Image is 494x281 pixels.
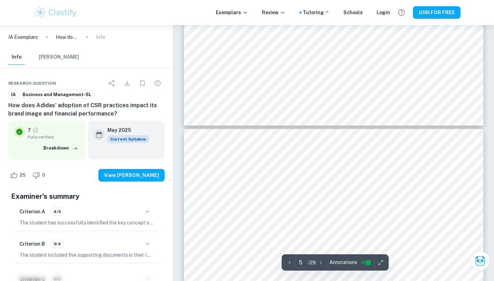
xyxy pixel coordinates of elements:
[8,170,29,181] div: Like
[42,143,80,153] button: Breakdown
[56,33,78,41] p: How does Adidas' adoption of CSR practices impact its brand image and financial performance?
[98,169,165,181] button: View [PERSON_NAME]
[28,126,31,134] p: 7
[16,172,29,179] span: 25
[32,127,38,133] a: Grade fully verified
[39,50,79,65] button: [PERSON_NAME]
[51,241,63,247] span: 3/4
[8,50,25,65] button: Info
[343,9,363,16] a: Schools
[8,33,38,41] a: IA Exemplars
[303,9,329,16] a: Tutoring
[107,135,149,143] div: This exemplar is based on the current syllabus. Feel free to refer to it for inspiration/ideas wh...
[8,101,165,118] h6: How does Adidas' adoption of CSR practices impact its brand image and financial performance?
[8,90,18,99] a: IA
[151,76,165,90] div: Report issue
[9,91,18,98] span: IA
[120,76,134,90] div: Download
[396,7,407,18] button: Help and Feedback
[19,240,45,248] h6: Criterion B
[105,76,119,90] div: Share
[20,91,94,98] span: Business and Management-SL
[8,80,56,86] span: Research question
[51,208,63,215] span: 4/5
[34,6,78,19] img: Clastify logo
[96,33,105,41] p: Info
[262,9,285,16] p: Review
[308,259,316,266] p: / 29
[19,251,153,259] p: The student included five supporting documents in their IA, which is within the required range an...
[107,135,149,143] span: Current Syllabus
[135,76,149,90] div: Bookmark
[19,219,153,227] p: The student has successfully identified the key concept of sustainability in their IA, which is c...
[377,9,390,16] a: Login
[28,134,80,140] span: Fully verified
[470,251,490,271] button: Ask Clai
[329,259,357,266] span: Annotations
[31,170,49,181] div: Dislike
[107,126,143,134] h6: May 2025
[216,9,248,16] p: Exemplars
[19,208,45,215] h6: Criterion A
[11,191,162,202] h5: Examiner's summary
[38,172,49,179] span: 0
[413,6,460,19] button: JOIN FOR FREE
[20,90,94,99] a: Business and Management-SL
